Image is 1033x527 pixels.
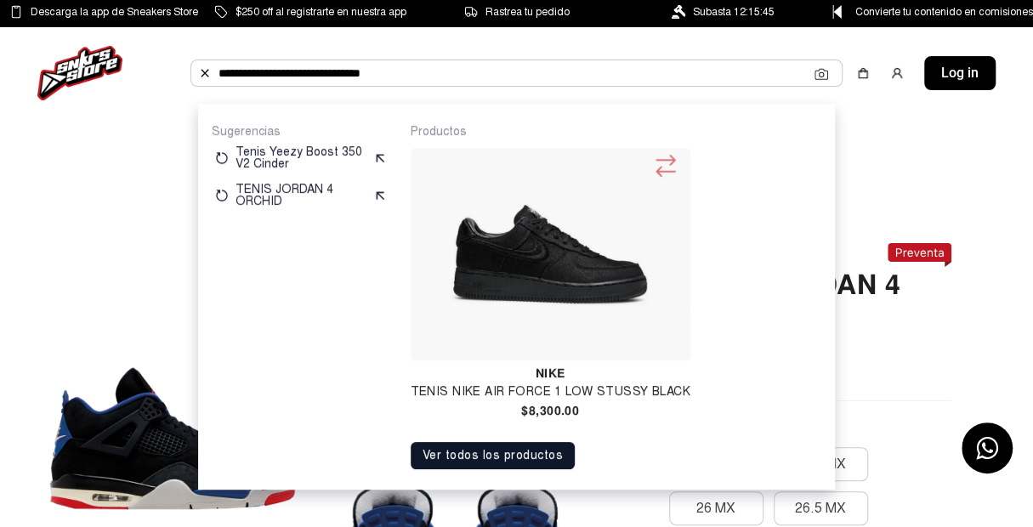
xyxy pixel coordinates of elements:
[212,124,390,139] p: Sugerencias
[411,405,690,416] h4: $8,300.00
[814,67,828,81] img: Cámara
[411,124,821,139] p: Productos
[373,189,387,202] img: suggest.svg
[417,155,684,354] img: Tenis Nike Air Force 1 Low Stussy Black
[826,5,848,19] img: Control Point Icon
[411,386,690,398] h4: Tenis Nike Air Force 1 Low Stussy Black
[37,46,122,100] img: logo
[411,367,690,379] h4: Nike
[693,3,775,21] span: Subasta 12:15:45
[198,66,212,80] img: Buscar
[215,189,229,202] img: restart.svg
[31,3,198,21] span: Descarga la app de Sneakers Store
[485,3,570,21] span: Rastrea tu pedido
[669,491,763,525] button: 26 MX
[774,491,868,525] button: 26.5 MX
[941,63,979,83] span: Log in
[373,151,387,165] img: suggest.svg
[411,442,576,469] button: Ver todos los productos
[236,3,406,21] span: $250 off al registrarte en nuestra app
[215,151,229,165] img: restart.svg
[236,184,366,207] p: TENIS JORDAN 4 ORCHID
[855,3,1033,21] span: Convierte tu contenido en comisiones
[890,66,904,80] img: user
[236,146,366,170] p: Tenis Yeezy Boost 350 V2 Cinder
[856,66,870,80] img: shopping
